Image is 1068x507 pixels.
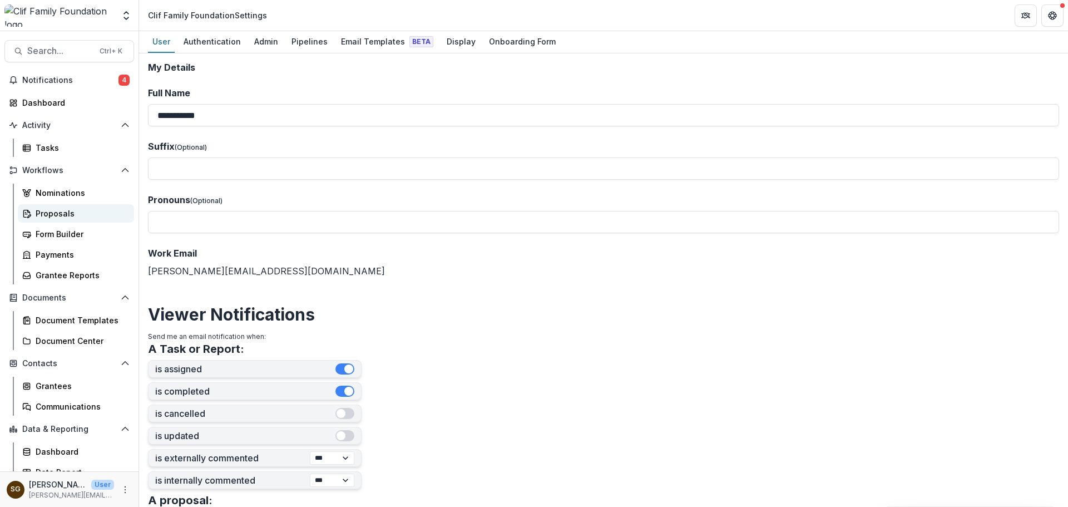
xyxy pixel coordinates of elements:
[118,483,132,496] button: More
[18,245,134,264] a: Payments
[148,33,175,50] div: User
[250,33,283,50] div: Admin
[4,71,134,89] button: Notifications4
[155,475,310,486] label: is internally commented
[148,304,1059,324] h2: Viewer Notifications
[4,116,134,134] button: Open Activity
[4,420,134,438] button: Open Data & Reporting
[22,97,125,109] div: Dashboard
[18,442,134,461] a: Dashboard
[18,266,134,284] a: Grantee Reports
[36,208,125,219] div: Proposals
[148,247,1059,278] div: [PERSON_NAME][EMAIL_ADDRESS][DOMAIN_NAME]
[148,194,190,205] span: Pronouns
[337,33,438,50] div: Email Templates
[179,31,245,53] a: Authentication
[148,31,175,53] a: User
[144,7,271,23] nav: breadcrumb
[118,4,134,27] button: Open entity switcher
[36,466,125,478] div: Data Report
[148,342,244,356] h3: A Task or Report:
[18,139,134,157] a: Tasks
[18,311,134,329] a: Document Templates
[148,248,197,259] span: Work Email
[4,355,134,372] button: Open Contacts
[22,359,116,368] span: Contacts
[118,75,130,86] span: 4
[22,166,116,175] span: Workflows
[18,463,134,481] a: Data Report
[4,4,114,27] img: Clif Family Foundation logo
[36,314,125,326] div: Document Templates
[175,143,207,151] span: (Optional)
[179,33,245,50] div: Authentication
[155,431,335,441] label: is updated
[442,31,480,53] a: Display
[18,225,134,243] a: Form Builder
[36,228,125,240] div: Form Builder
[1015,4,1037,27] button: Partners
[27,46,93,56] span: Search...
[442,33,480,50] div: Display
[287,31,332,53] a: Pipelines
[190,196,222,205] span: (Optional)
[155,408,335,419] label: is cancelled
[29,479,87,490] p: [PERSON_NAME]
[36,249,125,260] div: Payments
[11,486,21,493] div: Sarah Grady
[148,332,266,341] span: Send me an email notification when:
[18,332,134,350] a: Document Center
[4,40,134,62] button: Search...
[36,380,125,392] div: Grantees
[22,121,116,130] span: Activity
[4,161,134,179] button: Open Workflows
[148,9,267,21] div: Clif Family Foundation Settings
[22,293,116,303] span: Documents
[36,335,125,347] div: Document Center
[36,187,125,199] div: Nominations
[155,386,335,397] label: is completed
[4,93,134,112] a: Dashboard
[287,33,332,50] div: Pipelines
[18,204,134,223] a: Proposals
[18,184,134,202] a: Nominations
[250,31,283,53] a: Admin
[484,33,560,50] div: Onboarding Form
[409,36,433,47] span: Beta
[484,31,560,53] a: Onboarding Form
[148,62,1059,73] h2: My Details
[148,494,212,507] h3: A proposal:
[155,364,335,375] label: is assigned
[4,289,134,307] button: Open Documents
[36,142,125,154] div: Tasks
[22,425,116,434] span: Data & Reporting
[18,397,134,416] a: Communications
[148,87,190,99] span: Full Name
[97,45,125,57] div: Ctrl + K
[1041,4,1064,27] button: Get Help
[29,490,114,500] p: [PERSON_NAME][EMAIL_ADDRESS][DOMAIN_NAME]
[36,269,125,281] div: Grantee Reports
[91,480,114,490] p: User
[36,401,125,412] div: Communications
[155,453,310,464] label: is externally commented
[148,141,175,152] span: Suffix
[36,446,125,457] div: Dashboard
[22,76,118,85] span: Notifications
[337,31,438,53] a: Email Templates Beta
[18,377,134,395] a: Grantees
